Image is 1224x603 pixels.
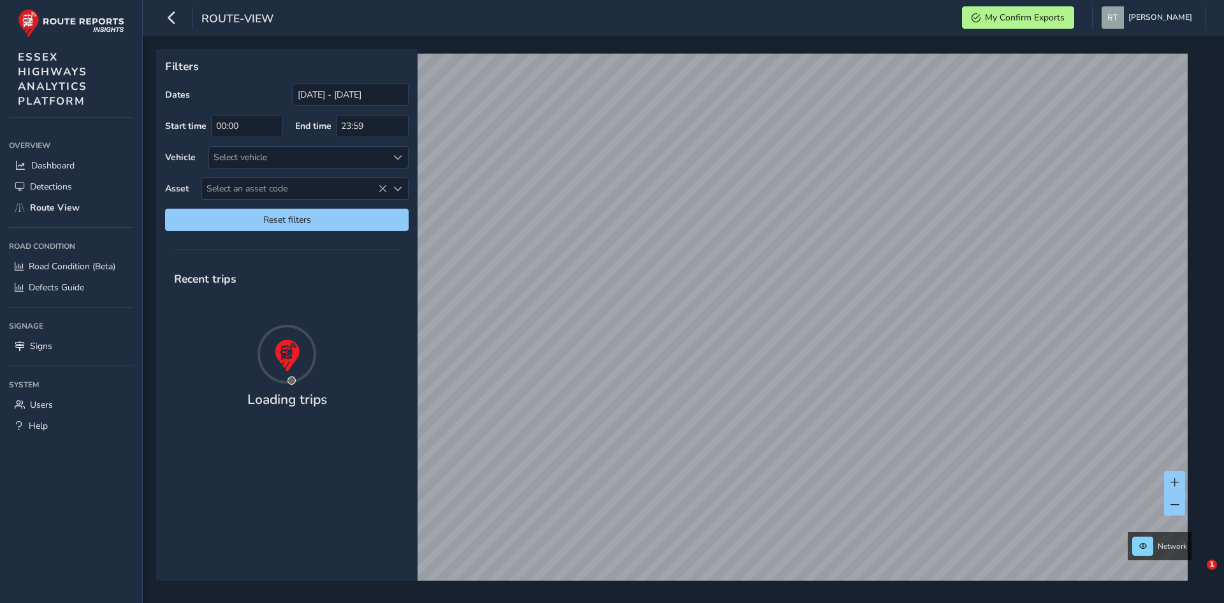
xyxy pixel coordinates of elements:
a: Dashboard [9,155,133,176]
span: Help [29,420,48,432]
img: rr logo [18,9,124,38]
span: My Confirm Exports [985,11,1065,24]
div: Select vehicle [209,147,387,168]
label: Dates [165,89,190,101]
span: [PERSON_NAME] [1128,6,1192,29]
a: Road Condition (Beta) [9,256,133,277]
span: Defects Guide [29,281,84,294]
label: End time [295,120,331,132]
div: Signage [9,316,133,336]
span: Recent trips [165,262,245,295]
label: Asset [165,182,189,195]
div: Overview [9,136,133,155]
div: Select an asset code [387,178,408,199]
a: Users [9,394,133,415]
div: Road Condition [9,237,133,256]
img: diamond-layout [1102,6,1124,29]
span: 1 [1207,560,1217,570]
a: Route View [9,197,133,218]
span: Detections [30,181,72,193]
label: Start time [165,120,207,132]
a: Help [9,415,133,436]
button: Reset filters [165,209,409,231]
label: Vehicle [165,151,196,163]
span: Network [1158,541,1187,551]
iframe: Intercom live chat [1181,560,1211,590]
a: Signs [9,336,133,357]
span: Route View [30,202,80,214]
span: Users [30,399,53,411]
h4: Loading trips [247,392,327,408]
a: Detections [9,176,133,197]
span: Signs [30,340,52,352]
a: Defects Guide [9,277,133,298]
span: Dashboard [31,160,75,172]
span: ESSEX HIGHWAYS ANALYTICS PLATFORM [18,50,87,108]
span: Reset filters [175,214,399,226]
span: Select an asset code [202,178,387,199]
button: My Confirm Exports [962,6,1074,29]
span: route-view [201,11,273,29]
p: Filters [165,58,409,75]
div: System [9,375,133,394]
canvas: Map [161,54,1188,595]
span: Road Condition (Beta) [29,260,115,272]
button: [PERSON_NAME] [1102,6,1197,29]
